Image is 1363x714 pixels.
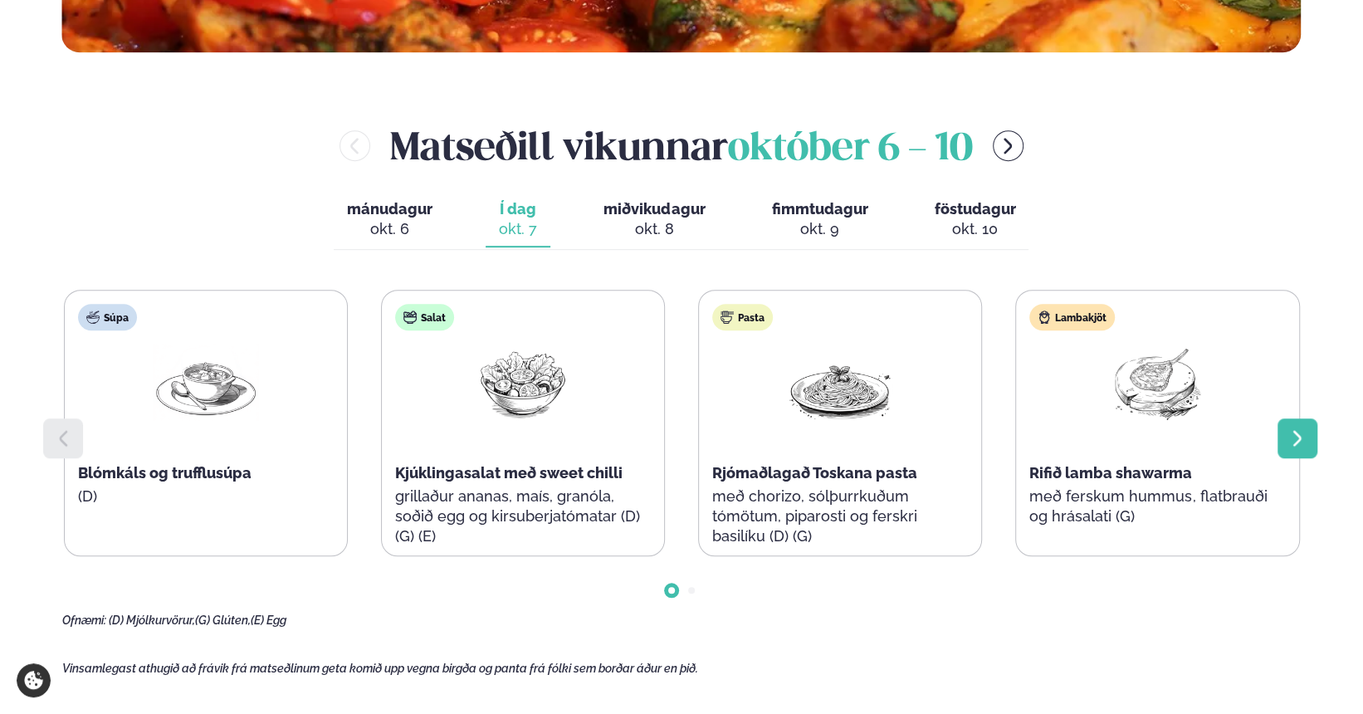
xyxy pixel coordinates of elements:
[78,487,334,506] p: (D)
[78,464,252,482] span: Blómkáls og trufflusúpa
[934,219,1015,239] div: okt. 10
[688,587,695,594] span: Go to slide 2
[395,487,651,546] p: grillaður ananas, maís, granóla, soðið egg og kirsuberjatómatar (D) (G) (E)
[470,344,576,421] img: Salad.png
[1038,311,1051,324] img: Lamb.svg
[62,662,698,675] span: Vinsamlegast athugið að frávik frá matseðlinum geta komið upp vegna birgða og panta frá fólki sem...
[758,193,881,247] button: fimmtudagur okt. 9
[1029,464,1192,482] span: Rifið lamba shawarma
[486,193,550,247] button: Í dag okt. 7
[109,614,195,627] span: (D) Mjólkurvörur,
[499,199,537,219] span: Í dag
[1029,487,1285,526] p: með ferskum hummus, flatbrauði og hrásalati (G)
[395,464,623,482] span: Kjúklingasalat með sweet chilli
[195,614,251,627] span: (G) Glúten,
[17,663,51,697] a: Cookie settings
[590,193,718,247] button: miðvikudagur okt. 8
[771,219,867,239] div: okt. 9
[86,311,100,324] img: soup.svg
[390,119,973,173] h2: Matseðill vikunnar
[728,131,973,168] span: október 6 - 10
[251,614,286,627] span: (E) Egg
[771,200,867,218] span: fimmtudagur
[712,487,968,546] p: með chorizo, sólþurrkuðum tómötum, piparosti og ferskri basilíku (D) (G)
[603,219,705,239] div: okt. 8
[403,311,417,324] img: salad.svg
[921,193,1028,247] button: föstudagur okt. 10
[1104,344,1210,421] img: Lamb-Meat.png
[78,304,137,330] div: Súpa
[787,344,893,421] img: Spagetti.png
[62,614,106,627] span: Ofnæmi:
[603,200,705,218] span: miðvikudagur
[712,464,917,482] span: Rjómaðlagað Toskana pasta
[993,130,1023,161] button: menu-btn-right
[395,304,454,330] div: Salat
[153,344,259,421] img: Soup.png
[668,587,675,594] span: Go to slide 1
[347,200,432,218] span: mánudagur
[340,130,370,161] button: menu-btn-left
[1029,304,1115,330] div: Lambakjöt
[499,219,537,239] div: okt. 7
[712,304,773,330] div: Pasta
[334,193,446,247] button: mánudagur okt. 6
[721,311,734,324] img: pasta.svg
[347,219,432,239] div: okt. 6
[934,200,1015,218] span: föstudagur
